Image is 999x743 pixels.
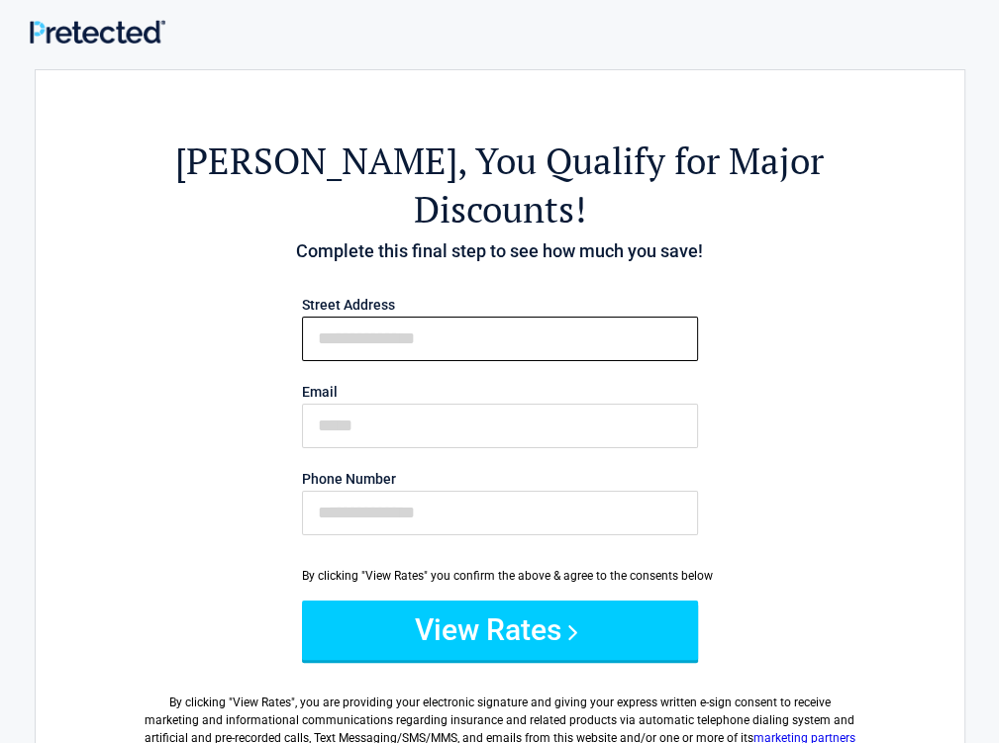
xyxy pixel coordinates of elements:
[145,238,855,264] h4: Complete this final step to see how much you save!
[302,567,698,585] div: By clicking "View Rates" you confirm the above & agree to the consents below
[145,137,855,233] h2: , You Qualify for Major Discounts!
[302,298,698,312] label: Street Address
[302,385,698,399] label: Email
[30,20,165,45] img: Main Logo
[302,601,698,660] button: View Rates
[302,472,698,486] label: Phone Number
[233,696,291,709] span: View Rates
[175,137,457,185] span: [PERSON_NAME]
